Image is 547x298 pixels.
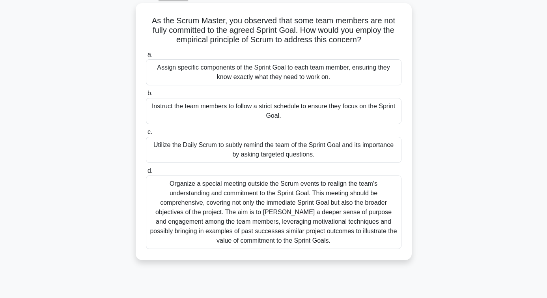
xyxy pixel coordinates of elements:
[147,51,153,58] span: a.
[146,137,401,163] div: Utilize the Daily Scrum to subtly remind the team of the Sprint Goal and its importance by asking...
[146,175,401,249] div: Organize a special meeting outside the Scrum events to realign the team's understanding and commi...
[146,59,401,85] div: Assign specific components of the Sprint Goal to each team member, ensuring they know exactly wha...
[147,167,153,174] span: d.
[145,16,402,45] h5: As the Scrum Master, you observed that some team members are not fully committed to the agreed Sp...
[147,90,153,96] span: b.
[147,128,152,135] span: c.
[146,98,401,124] div: Instruct the team members to follow a strict schedule to ensure they focus on the Sprint Goal.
